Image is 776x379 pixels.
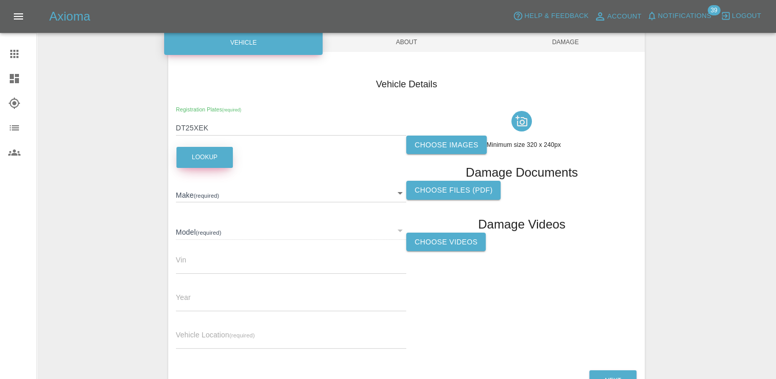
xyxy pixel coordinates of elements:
div: Vehicle [164,30,323,55]
button: Help & Feedback [510,8,591,24]
span: Vin [176,256,186,264]
span: Registration Plates [176,106,241,112]
small: (required) [222,107,241,112]
span: Vehicle Location [176,331,255,339]
span: Account [607,11,642,23]
h5: Axioma [49,8,90,25]
small: (required) [229,332,255,338]
button: Logout [718,8,764,24]
span: Notifications [658,10,711,22]
label: Choose images [406,136,486,155]
button: Notifications [644,8,714,24]
span: Minimum size 320 x 240px [487,141,561,148]
label: Choose Videos [406,233,486,252]
button: Lookup [176,147,233,168]
span: Logout [732,10,761,22]
h1: Damage Videos [478,216,565,233]
button: Open drawer [6,4,31,29]
h1: Damage Documents [466,164,578,181]
a: Account [591,8,644,25]
label: Choose files (pdf) [406,181,501,200]
span: 39 [707,5,720,15]
span: About [327,32,486,52]
span: Year [176,293,191,301]
span: Help & Feedback [524,10,588,22]
h4: Vehicle Details [176,78,637,91]
span: Damage [486,32,645,52]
